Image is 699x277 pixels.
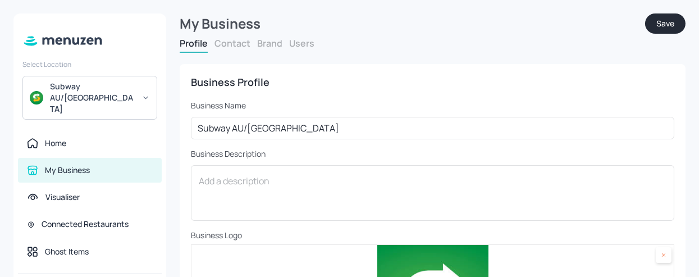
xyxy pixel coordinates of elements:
[191,117,674,139] input: Business Name
[214,37,250,49] button: Contact
[257,37,282,49] button: Brand
[50,81,135,115] div: Subway AU/[GEOGRAPHIC_DATA]
[45,138,66,149] div: Home
[22,60,157,69] div: Select Location
[45,165,90,176] div: My Business
[191,75,674,89] div: Business Profile
[180,37,208,49] button: Profile
[180,13,645,34] div: My Business
[289,37,314,49] button: Users
[45,192,80,203] div: Visualiser
[45,246,89,257] div: Ghost Items
[30,91,43,105] img: avatar
[42,219,129,230] div: Connected Restaurants
[191,100,674,111] p: Business Name
[191,230,674,241] p: Business Logo
[645,13,686,34] button: Save
[191,148,674,160] p: Business Description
